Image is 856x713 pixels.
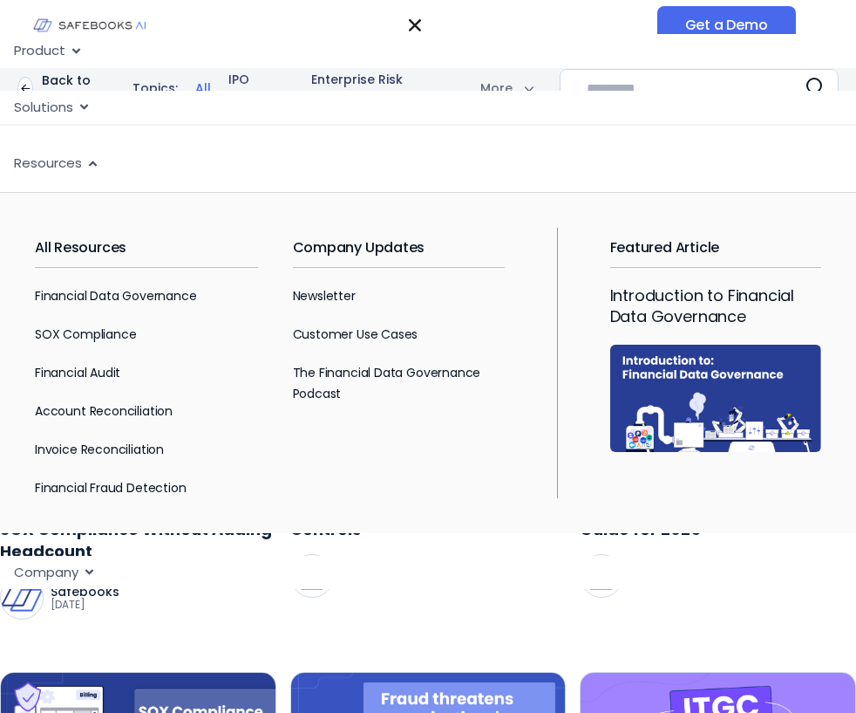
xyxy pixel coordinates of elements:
[35,402,173,420] a: Account Reconciliation
[1,577,43,619] img: Safebooks
[293,228,505,267] h2: Company Updates
[51,598,119,612] p: [DATE]
[173,17,656,34] nav: Menu
[406,17,424,34] button: Menu Toggle
[14,41,65,61] span: Product
[35,364,120,381] a: Financial Audit
[51,586,119,598] p: Safebooks
[293,326,418,343] a: Customer Use Cases
[685,17,768,34] span: Get a Demo
[14,563,78,583] span: Company
[35,237,126,257] a: All Resources
[35,326,136,343] a: SOX Compliance
[35,287,197,305] a: Financial Data Governance
[657,6,796,45] a: Get a Demo
[14,154,82,174] span: Resources
[610,285,795,327] a: Introduction to Financial Data Governance
[35,479,187,497] a: Financial Fraud Detection
[610,228,821,267] h2: Featured Article
[14,98,73,118] span: Solutions
[293,287,356,305] a: Newsletter
[35,441,164,458] a: Invoice Reconciliation
[293,364,481,402] a: The Financial Data Governance Podcast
